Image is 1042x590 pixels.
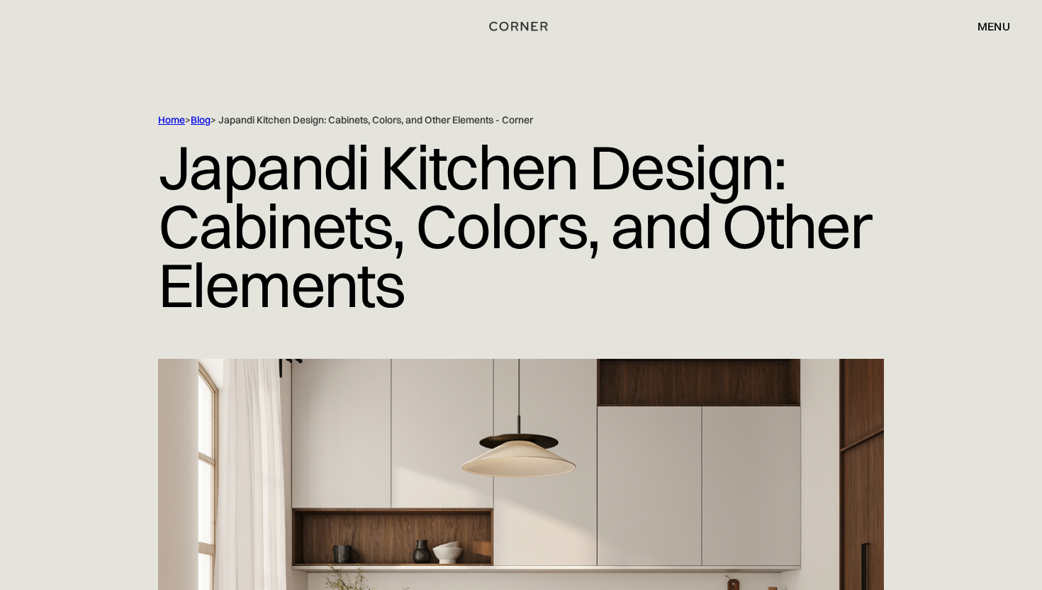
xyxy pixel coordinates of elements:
[158,113,824,127] div: > > Japandi Kitchen Design: Cabinets, Colors, and Other Elements - Corner
[191,113,211,126] a: Blog
[477,17,566,35] a: home
[158,113,185,126] a: Home
[963,14,1010,38] div: menu
[977,21,1010,32] div: menu
[158,127,884,325] h1: Japandi Kitchen Design: Cabinets, Colors, and Other Elements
